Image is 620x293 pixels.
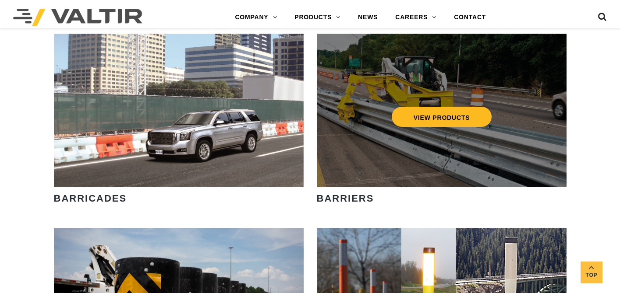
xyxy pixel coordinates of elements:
[226,9,286,26] a: COMPANY
[317,193,374,204] strong: BARRIERS
[386,9,445,26] a: CAREERS
[13,9,142,26] img: Valtir
[54,193,127,204] strong: BARRICADES
[286,9,349,26] a: PRODUCTS
[445,9,495,26] a: CONTACT
[349,9,386,26] a: NEWS
[391,107,492,127] a: VIEW PRODUCTS
[581,270,602,280] span: Top
[581,262,602,283] a: Top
